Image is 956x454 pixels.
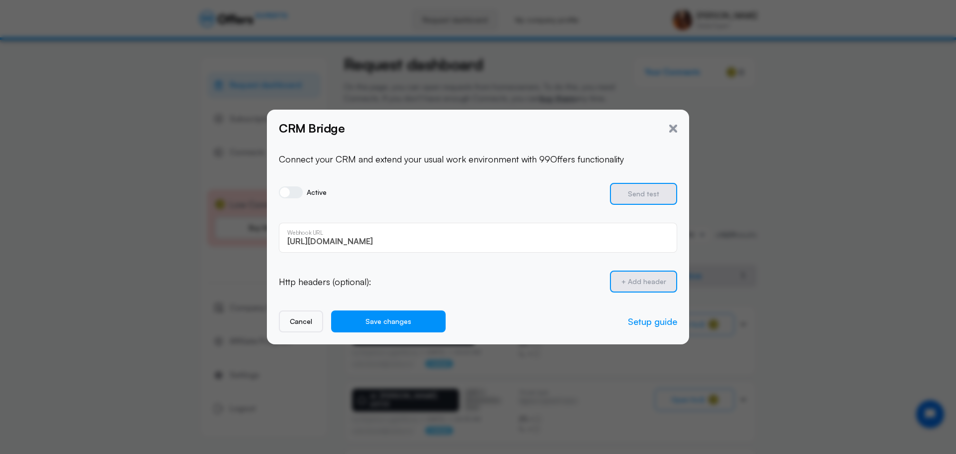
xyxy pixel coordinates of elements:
button: Save changes [331,310,446,332]
button: Send test [610,183,677,205]
h5: CRM Bridge [279,122,345,135]
input: https://example.com/webhook [287,236,669,247]
a: Setup guide [628,316,677,327]
button: + Add header [610,271,677,293]
span: Active [307,188,327,198]
button: Cancel [279,310,323,332]
p: Webhook URL [287,230,323,235]
p: Connect your CRM and extend your usual work environment with 99Offers functionality [279,153,677,165]
p: Http headers (optional): [279,276,371,288]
